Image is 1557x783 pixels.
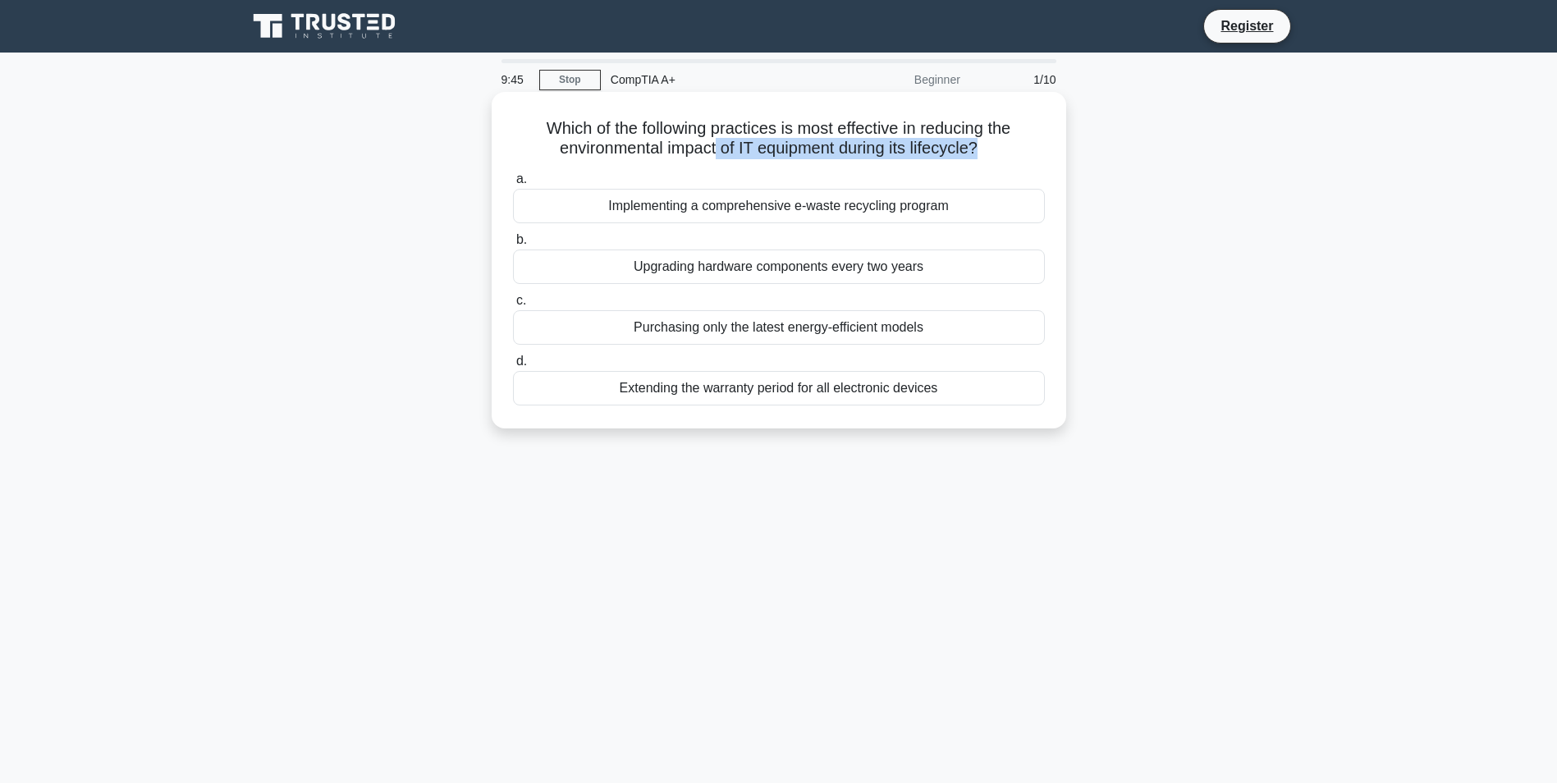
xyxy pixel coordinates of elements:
[513,371,1045,405] div: Extending the warranty period for all electronic devices
[492,63,539,96] div: 9:45
[513,189,1045,223] div: Implementing a comprehensive e-waste recycling program
[513,310,1045,345] div: Purchasing only the latest energy-efficient models
[516,232,527,246] span: b.
[513,250,1045,284] div: Upgrading hardware components every two years
[1211,16,1283,36] a: Register
[516,354,527,368] span: d.
[511,118,1046,159] h5: Which of the following practices is most effective in reducing the environmental impact of IT equ...
[516,293,526,307] span: c.
[601,63,827,96] div: CompTIA A+
[827,63,970,96] div: Beginner
[539,70,601,90] a: Stop
[970,63,1066,96] div: 1/10
[516,172,527,185] span: a.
